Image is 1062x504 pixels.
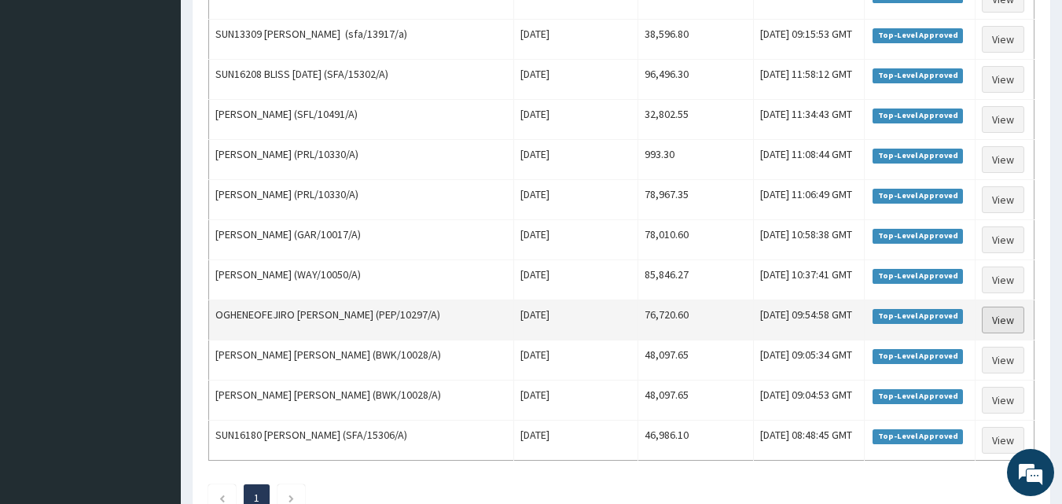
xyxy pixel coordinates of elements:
[638,140,754,180] td: 993.30
[514,100,638,140] td: [DATE]
[209,140,514,180] td: [PERSON_NAME] (PRL/10330/A)
[873,28,963,42] span: Top-Level Approved
[514,260,638,300] td: [DATE]
[638,60,754,100] td: 96,496.30
[982,226,1024,253] a: View
[209,381,514,421] td: [PERSON_NAME] [PERSON_NAME] (BWK/10028/A)
[514,60,638,100] td: [DATE]
[753,100,864,140] td: [DATE] 11:34:43 GMT
[982,427,1024,454] a: View
[209,421,514,461] td: SUN16180 [PERSON_NAME] (SFA/15306/A)
[514,381,638,421] td: [DATE]
[982,186,1024,213] a: View
[638,100,754,140] td: 32,802.55
[638,20,754,60] td: 38,596.80
[638,260,754,300] td: 85,846.27
[982,26,1024,53] a: View
[873,68,963,83] span: Top-Level Approved
[753,260,864,300] td: [DATE] 10:37:41 GMT
[982,307,1024,333] a: View
[514,140,638,180] td: [DATE]
[209,340,514,381] td: [PERSON_NAME] [PERSON_NAME] (BWK/10028/A)
[209,20,514,60] td: SUN13309 [PERSON_NAME] (sfa/13917/a)
[873,389,963,403] span: Top-Level Approved
[873,149,963,163] span: Top-Level Approved
[638,381,754,421] td: 48,097.65
[514,180,638,220] td: [DATE]
[982,146,1024,173] a: View
[82,88,264,109] div: Chat with us now
[514,300,638,340] td: [DATE]
[982,106,1024,133] a: View
[514,421,638,461] td: [DATE]
[29,79,64,118] img: d_794563401_company_1708531726252_794563401
[91,152,217,311] span: We're online!
[873,269,963,283] span: Top-Level Approved
[873,229,963,243] span: Top-Level Approved
[873,349,963,363] span: Top-Level Approved
[982,66,1024,93] a: View
[753,180,864,220] td: [DATE] 11:06:49 GMT
[209,260,514,300] td: [PERSON_NAME] (WAY/10050/A)
[753,60,864,100] td: [DATE] 11:58:12 GMT
[209,300,514,340] td: OGHENEOFEJIRO [PERSON_NAME] (PEP/10297/A)
[514,220,638,260] td: [DATE]
[514,20,638,60] td: [DATE]
[209,220,514,260] td: [PERSON_NAME] (GAR/10017/A)
[982,347,1024,373] a: View
[982,387,1024,414] a: View
[209,180,514,220] td: [PERSON_NAME] (PRL/10330/A)
[873,429,963,443] span: Top-Level Approved
[209,100,514,140] td: [PERSON_NAME] (SFL/10491/A)
[753,140,864,180] td: [DATE] 11:08:44 GMT
[209,60,514,100] td: SUN16208 BLISS [DATE] (SFA/15302/A)
[753,421,864,461] td: [DATE] 08:48:45 GMT
[753,300,864,340] td: [DATE] 09:54:58 GMT
[638,180,754,220] td: 78,967.35
[873,309,963,323] span: Top-Level Approved
[753,220,864,260] td: [DATE] 10:58:38 GMT
[638,300,754,340] td: 76,720.60
[753,340,864,381] td: [DATE] 09:05:34 GMT
[8,337,299,392] textarea: Type your message and hit 'Enter'
[753,381,864,421] td: [DATE] 09:04:53 GMT
[982,267,1024,293] a: View
[514,340,638,381] td: [DATE]
[638,421,754,461] td: 46,986.10
[258,8,296,46] div: Minimize live chat window
[873,189,963,203] span: Top-Level Approved
[638,340,754,381] td: 48,097.65
[753,20,864,60] td: [DATE] 09:15:53 GMT
[638,220,754,260] td: 78,010.60
[873,109,963,123] span: Top-Level Approved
